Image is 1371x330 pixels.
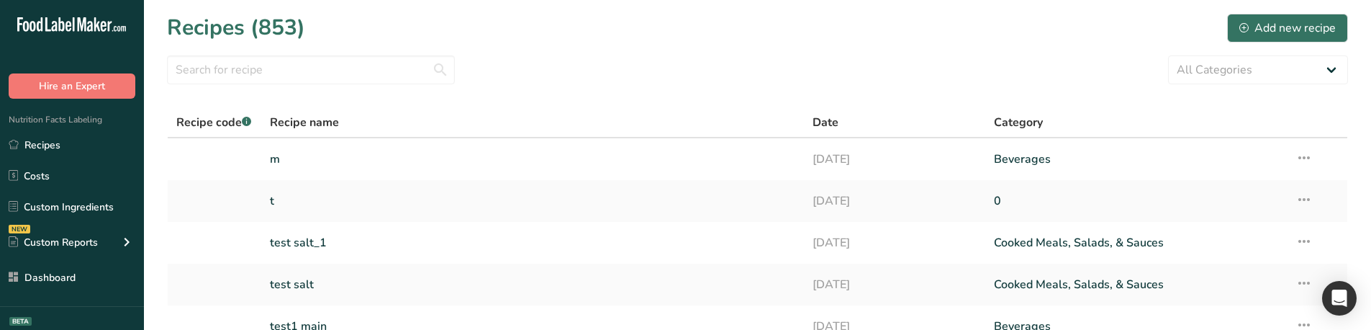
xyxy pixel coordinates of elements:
[9,235,98,250] div: Custom Reports
[270,186,796,216] a: t
[167,12,305,44] h1: Recipes (853)
[994,186,1278,216] a: 0
[176,115,251,130] span: Recipe code
[1239,19,1336,37] div: Add new recipe
[270,114,339,131] span: Recipe name
[813,269,977,300] a: [DATE]
[994,228,1278,258] a: Cooked Meals, Salads, & Sauces
[9,73,135,99] button: Hire an Expert
[167,55,455,84] input: Search for recipe
[270,269,796,300] a: test salt
[994,114,1043,131] span: Category
[813,144,977,174] a: [DATE]
[1227,14,1348,43] button: Add new recipe
[9,317,32,326] div: BETA
[1322,281,1357,316] div: Open Intercom Messenger
[270,144,796,174] a: m
[813,228,977,258] a: [DATE]
[270,228,796,258] a: test salt_1
[994,144,1278,174] a: Beverages
[994,269,1278,300] a: Cooked Meals, Salads, & Sauces
[813,186,977,216] a: [DATE]
[813,114,838,131] span: Date
[9,225,30,233] div: NEW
